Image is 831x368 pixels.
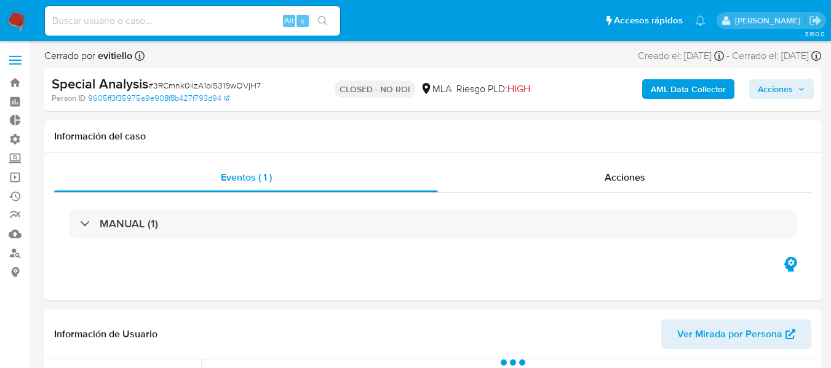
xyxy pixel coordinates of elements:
a: Notificaciones [695,15,706,26]
button: search-icon [310,12,335,29]
a: Salir [809,14,822,27]
span: Riesgo PLD: [456,82,530,96]
span: Cerrado por [44,49,132,63]
p: CLOSED - NO ROI [335,80,415,98]
span: - [726,49,730,63]
span: Accesos rápidos [614,14,683,27]
p: zoe.breuer@mercadolibre.com [735,15,805,26]
span: Alt [284,15,294,26]
span: Ver Mirada por Persona [677,319,782,349]
h1: Información de Usuario [54,328,157,340]
input: Buscar usuario o caso... [45,13,340,29]
h3: MANUAL (1) [100,217,158,230]
button: Ver Mirada por Persona [661,319,811,349]
a: 9605ff3f35975a9e908f8b427f793d94 [88,93,229,104]
span: Eventos ( 1 ) [221,170,272,184]
button: AML Data Collector [642,79,734,99]
button: Acciones [749,79,814,99]
div: MLA [420,82,451,96]
b: evitiello [95,49,132,63]
span: s [301,15,304,26]
span: Acciones [758,79,793,99]
h1: Información del caso [54,130,811,143]
span: HIGH [507,82,530,96]
b: Person ID [52,93,85,104]
span: # 3RCmnk0iIzA1oI5319wOVjH7 [148,79,261,92]
div: Cerrado el: [DATE] [732,49,821,63]
span: Acciones [605,170,645,184]
b: AML Data Collector [651,79,726,99]
b: Special Analysis [52,74,148,93]
div: MANUAL (1) [69,209,797,238]
div: Creado el: [DATE] [638,49,724,63]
